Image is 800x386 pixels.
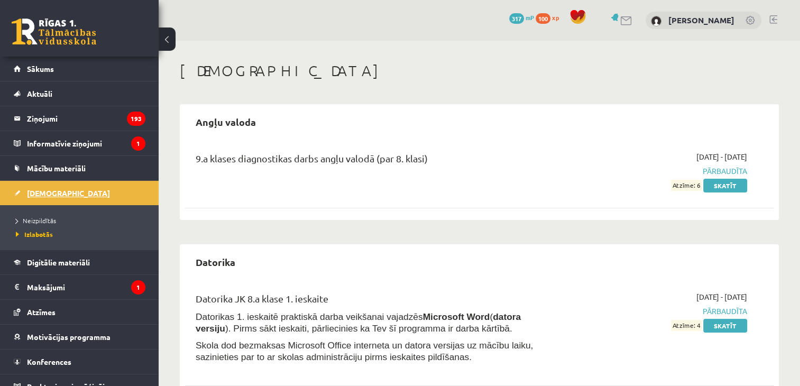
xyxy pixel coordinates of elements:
[668,15,734,25] a: [PERSON_NAME]
[509,13,524,24] span: 317
[671,320,702,331] span: Atzīme: 4
[131,280,145,295] i: 1
[14,325,145,349] a: Motivācijas programma
[574,306,747,317] span: Pārbaudīta
[27,64,54,73] span: Sākums
[27,332,111,342] span: Motivācijas programma
[27,106,145,131] legend: Ziņojumi
[526,13,534,22] span: mP
[703,319,747,333] a: Skatīt
[27,131,145,155] legend: Informatīvie ziņojumi
[27,188,110,198] span: [DEMOGRAPHIC_DATA]
[14,275,145,299] a: Maksājumi1
[14,250,145,274] a: Digitālie materiāli
[696,291,747,302] span: [DATE] - [DATE]
[16,230,53,238] span: Izlabotās
[536,13,550,24] span: 100
[27,89,52,98] span: Aktuāli
[27,258,90,267] span: Digitālie materiāli
[14,57,145,81] a: Sākums
[127,112,145,126] i: 193
[14,81,145,106] a: Aktuāli
[14,106,145,131] a: Ziņojumi193
[552,13,559,22] span: xp
[423,311,490,322] b: Microsoft Word
[196,291,558,311] div: Datorika JK 8.a klase 1. ieskaite
[196,311,521,334] span: Datorikas 1. ieskaitē praktiskā darba veikšanai vajadzēs ( ). Pirms sākt ieskaiti, pārliecinies k...
[185,250,246,274] h2: Datorika
[16,229,148,239] a: Izlabotās
[27,163,86,173] span: Mācību materiāli
[196,151,558,171] div: 9.a klases diagnostikas darbs angļu valodā (par 8. klasi)
[180,62,779,80] h1: [DEMOGRAPHIC_DATA]
[27,307,56,317] span: Atzīmes
[196,311,521,334] b: datora versiju
[16,216,148,225] a: Neizpildītās
[14,300,145,324] a: Atzīmes
[696,151,747,162] span: [DATE] - [DATE]
[196,340,533,362] span: Skola dod bezmaksas Microsoft Office interneta un datora versijas uz mācību laiku, sazinieties pa...
[27,357,71,366] span: Konferences
[536,13,564,22] a: 100 xp
[131,136,145,151] i: 1
[651,16,661,26] img: Renārs Kirins
[14,156,145,180] a: Mācību materiāli
[671,180,702,191] span: Atzīme: 6
[185,109,266,134] h2: Angļu valoda
[703,179,747,192] a: Skatīt
[14,131,145,155] a: Informatīvie ziņojumi1
[14,181,145,205] a: [DEMOGRAPHIC_DATA]
[14,350,145,374] a: Konferences
[27,275,145,299] legend: Maksājumi
[12,19,96,45] a: Rīgas 1. Tālmācības vidusskola
[16,216,56,225] span: Neizpildītās
[574,166,747,177] span: Pārbaudīta
[509,13,534,22] a: 317 mP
